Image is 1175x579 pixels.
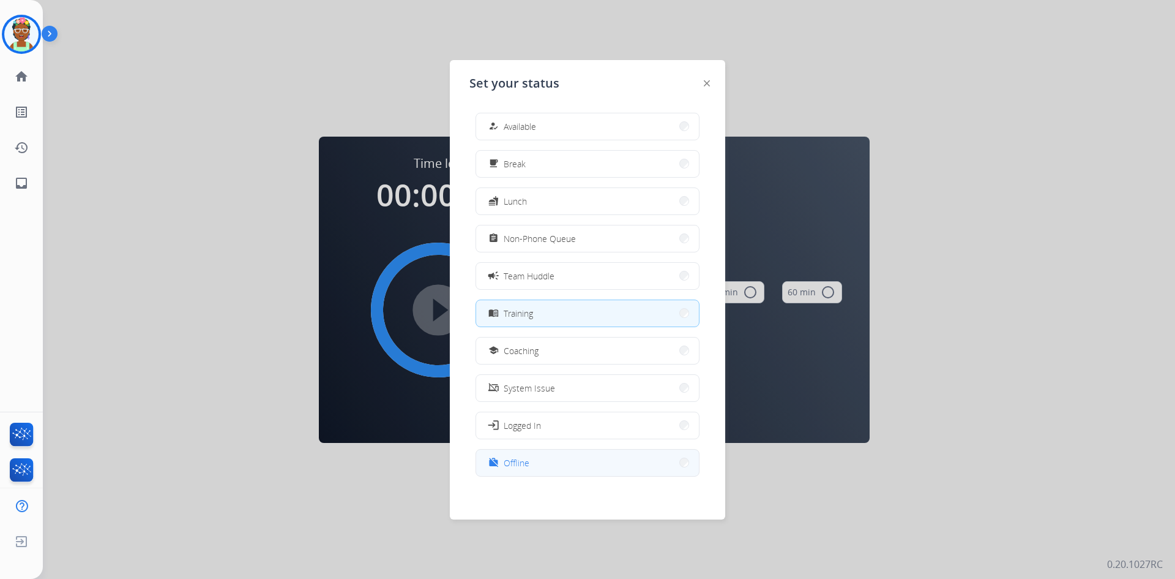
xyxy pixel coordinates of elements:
mat-icon: home [14,69,29,84]
img: avatar [4,17,39,51]
mat-icon: list_alt [14,105,29,119]
button: Lunch [476,188,699,214]
span: System Issue [504,382,555,395]
span: Available [504,120,536,133]
p: 0.20.1027RC [1107,557,1163,572]
button: Training [476,300,699,327]
span: Non-Phone Queue [504,232,576,245]
button: Available [476,113,699,140]
span: Training [504,307,533,320]
img: close-button [704,80,710,86]
button: System Issue [476,375,699,401]
mat-icon: free_breakfast [488,159,499,169]
mat-icon: assignment [488,233,499,244]
mat-icon: how_to_reg [488,121,499,132]
span: Logged In [504,419,541,432]
button: Coaching [476,338,699,364]
button: Offline [476,450,699,476]
mat-icon: history [14,140,29,155]
button: Non-Phone Queue [476,225,699,252]
mat-icon: phonelink_off [488,383,499,393]
span: Offline [504,456,529,469]
mat-icon: login [487,419,499,431]
mat-icon: campaign [487,270,499,282]
mat-icon: school [488,346,499,356]
button: Break [476,151,699,177]
span: Lunch [504,195,527,208]
mat-icon: inbox [14,176,29,191]
span: Break [504,157,526,170]
mat-icon: work_off [488,458,499,468]
button: Team Huddle [476,263,699,289]
span: Set your status [469,75,559,92]
span: Team Huddle [504,270,554,282]
button: Logged In [476,412,699,439]
mat-icon: menu_book [488,308,499,319]
mat-icon: fastfood [488,196,499,206]
span: Coaching [504,344,539,357]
